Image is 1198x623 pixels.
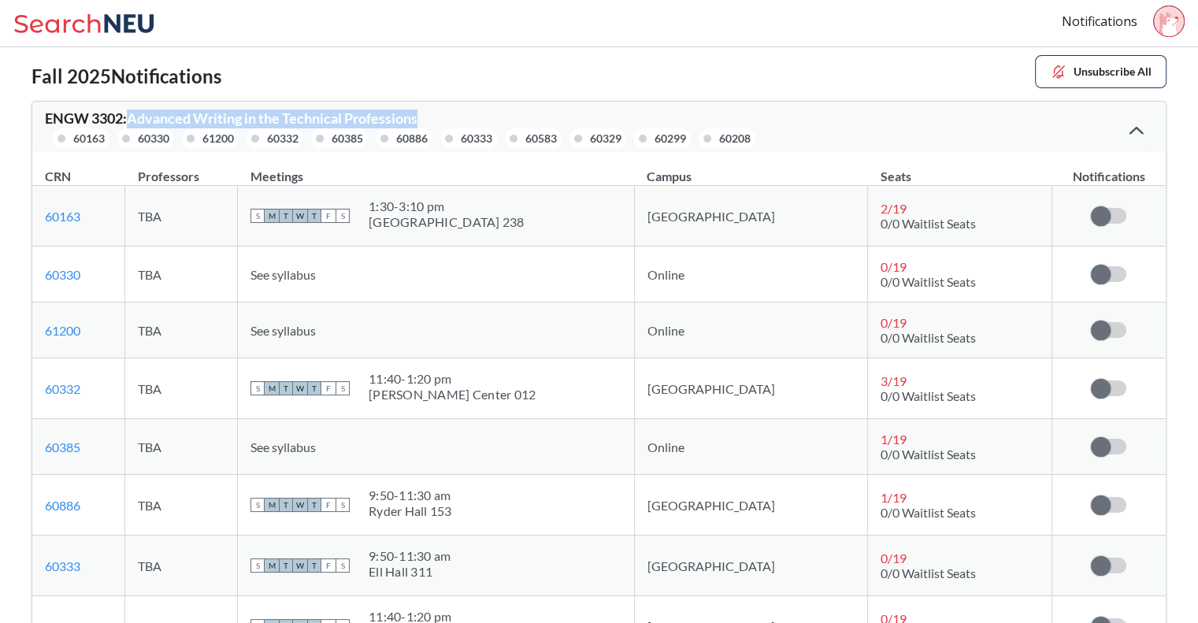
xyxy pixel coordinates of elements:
a: 60330 [45,267,80,282]
td: TBA [125,536,238,596]
td: [GEOGRAPHIC_DATA] [634,536,867,596]
span: M [265,381,279,395]
div: Ryder Hall 153 [369,503,452,519]
div: 60299 [655,130,686,147]
th: Seats [868,152,1052,186]
span: 0/0 Waitlist Seats [881,330,976,345]
div: [PERSON_NAME] Center 012 [369,387,536,402]
th: Campus [634,152,867,186]
span: 0/0 Waitlist Seats [881,388,976,403]
button: Unsubscribe All [1035,55,1166,88]
img: unsubscribe.svg [1050,63,1067,80]
div: 60583 [525,130,557,147]
div: 11:40 - 1:20 pm [369,371,536,387]
a: 60163 [45,209,80,224]
span: F [321,381,336,395]
span: S [250,558,265,573]
span: W [293,558,307,573]
span: 0 / 19 [881,315,907,330]
td: [GEOGRAPHIC_DATA] [634,358,867,419]
a: 61200 [45,323,80,338]
div: 60329 [590,130,621,147]
div: 9:50 - 11:30 am [369,488,452,503]
span: F [321,209,336,223]
td: TBA [125,475,238,536]
div: 9:50 - 11:30 am [369,548,451,564]
span: M [265,558,279,573]
span: 0 / 19 [881,259,907,274]
td: [GEOGRAPHIC_DATA] [634,475,867,536]
span: T [279,498,293,512]
span: S [250,381,265,395]
div: 60163 [73,130,105,147]
span: See syllabus [250,267,316,282]
a: 60333 [45,558,80,573]
span: 1 / 19 [881,490,907,505]
span: T [279,209,293,223]
div: CRN [45,168,71,185]
td: Online [634,302,867,358]
td: TBA [125,302,238,358]
div: 60333 [461,130,492,147]
span: 0 / 19 [881,551,907,566]
span: T [307,209,321,223]
span: 0/0 Waitlist Seats [881,216,976,231]
span: F [321,558,336,573]
span: 0/0 Waitlist Seats [881,566,976,580]
th: Professors [125,152,238,186]
span: See syllabus [250,439,316,454]
span: T [307,558,321,573]
a: 60332 [45,381,80,396]
div: 61200 [202,130,234,147]
div: 60886 [396,130,428,147]
a: Notifications [1062,13,1137,30]
td: TBA [125,247,238,302]
span: F [321,498,336,512]
div: 60330 [138,130,169,147]
span: M [265,498,279,512]
span: W [293,209,307,223]
td: Online [634,247,867,302]
span: S [250,209,265,223]
span: 3 / 19 [881,373,907,388]
td: Online [634,419,867,475]
span: T [307,498,321,512]
th: Notifications [1052,152,1166,186]
div: 1:30 - 3:10 pm [369,198,524,214]
a: 60886 [45,498,80,513]
span: 0/0 Waitlist Seats [881,274,976,289]
span: 2 / 19 [881,201,907,216]
span: See syllabus [250,323,316,338]
span: T [279,558,293,573]
span: M [265,209,279,223]
span: S [336,209,350,223]
td: [GEOGRAPHIC_DATA] [634,186,867,247]
div: [GEOGRAPHIC_DATA] 238 [369,214,524,230]
div: Ell Hall 311 [369,564,451,580]
a: 60385 [45,439,80,454]
span: S [336,381,350,395]
td: TBA [125,358,238,419]
span: 1 / 19 [881,432,907,447]
td: TBA [125,186,238,247]
span: S [336,558,350,573]
span: S [250,498,265,512]
span: 0/0 Waitlist Seats [881,447,976,462]
span: ENGW 3302 : Advanced Writing in the Technical Professions [45,109,417,127]
span: S [336,498,350,512]
span: W [293,381,307,395]
span: W [293,498,307,512]
h2: Fall 2025 Notifications [32,65,221,88]
td: TBA [125,419,238,475]
span: T [279,381,293,395]
th: Meetings [238,152,634,186]
div: 60208 [719,130,751,147]
span: T [307,381,321,395]
div: 60385 [332,130,363,147]
div: 60332 [267,130,299,147]
span: 0/0 Waitlist Seats [881,505,976,520]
